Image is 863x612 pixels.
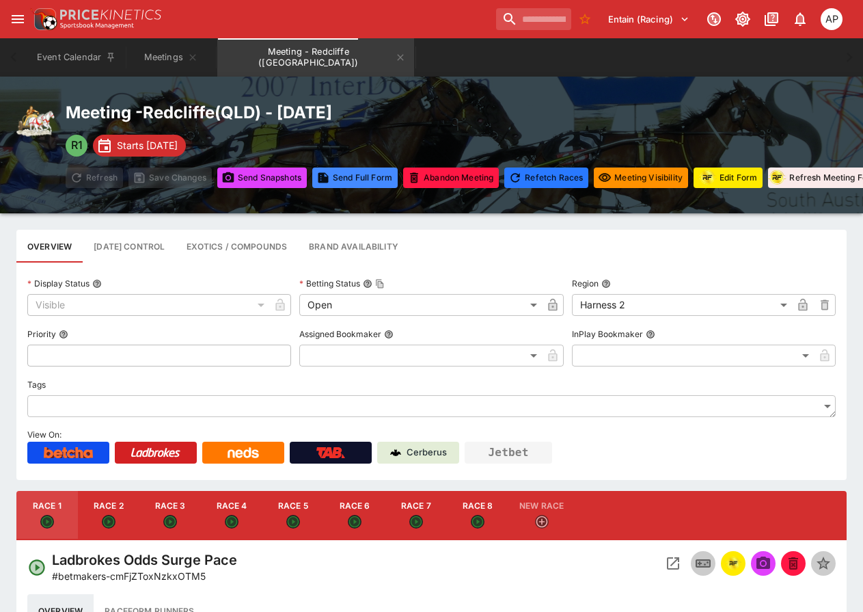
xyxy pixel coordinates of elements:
[694,168,763,188] button: Update RacingForm for all races in this meeting
[27,278,90,289] p: Display Status
[817,4,847,34] button: Allan Pollitt
[504,168,588,188] button: Refetching all race data will discard any changes you have made and reload the latest race data f...
[496,8,571,30] input: search
[407,446,447,460] p: Cerberus
[102,515,115,529] svg: Open
[16,102,55,140] img: harness_racing.png
[92,279,102,289] button: Display Status
[730,7,755,31] button: Toggle light/dark mode
[299,278,360,289] p: Betting Status
[594,168,688,188] button: Set all events in meeting to specified visibility
[601,279,611,289] button: Region
[316,447,345,458] img: TabNZ
[385,491,447,540] button: Race 7
[375,279,385,289] button: Copy To Clipboard
[131,447,180,458] img: Ladbrokes
[27,379,46,390] p: Tags
[661,551,685,576] button: Open Event
[225,515,238,529] svg: Open
[465,442,552,464] button: Jetbet
[176,230,298,263] button: View and edit meeting dividends and compounds.
[691,551,715,576] button: Inplay
[447,491,508,540] button: Race 8
[471,515,484,529] svg: Open
[751,551,776,576] span: Send Snapshot
[508,491,575,540] button: New Race
[29,38,124,77] button: Event Calendar
[117,138,178,152] p: Starts [DATE]
[27,328,56,340] p: Priority
[30,5,57,33] img: PriceKinetics Logo
[698,168,717,187] div: racingform
[27,429,61,440] span: View On:
[217,38,414,77] button: Meeting - Redcliffe (AUS)
[721,551,745,576] button: racingform
[788,7,812,31] button: Notifications
[16,491,78,540] button: Race 1
[600,8,698,30] button: Select Tenant
[27,558,46,577] svg: Open
[348,515,361,529] svg: Open
[377,442,459,464] a: Cerberus
[767,168,786,187] div: racingform
[767,169,786,186] img: racingform.png
[44,447,93,458] img: Betcha
[646,330,655,339] button: InPlay Bookmaker
[759,7,784,31] button: Documentation
[725,555,741,572] div: racingform
[262,491,324,540] button: Race 5
[781,556,806,570] span: Mark an event as closed and abandoned.
[811,551,836,576] button: Set Featured Event
[127,38,215,77] button: Meetings
[702,7,726,31] button: Connected to PK
[821,8,843,30] div: Allan Pollitt
[390,447,401,458] img: Cerberus
[572,294,792,316] div: Harness 2
[299,294,541,316] div: Open
[298,230,409,263] button: Configure brand availability for the meeting
[16,230,83,263] button: Base meeting details
[363,279,372,289] button: Betting StatusCopy To Clipboard
[725,556,741,571] img: racingform.png
[572,278,599,289] p: Region
[83,230,176,263] button: Configure each race specific details at once
[60,23,134,29] img: Sportsbook Management
[299,328,381,340] p: Assigned Bookmaker
[698,169,717,186] img: racingform.png
[312,168,398,188] button: Send Full Form
[27,294,269,316] div: Visible
[163,515,177,529] svg: Open
[286,515,300,529] svg: Open
[59,330,68,339] button: Priority
[574,8,596,30] button: No Bookmarks
[5,7,30,31] button: open drawer
[217,168,307,188] button: Send Snapshots
[52,569,206,583] p: Copy To Clipboard
[384,330,394,339] button: Assigned Bookmaker
[324,491,385,540] button: Race 6
[409,515,423,529] svg: Open
[52,551,237,569] h4: Ladbrokes Odds Surge Pace
[60,10,161,20] img: PriceKinetics
[228,447,258,458] img: Neds
[403,168,499,188] button: Mark all events in meeting as closed and abandoned.
[40,515,54,529] svg: Open
[139,491,201,540] button: Race 3
[201,491,262,540] button: Race 4
[572,328,643,340] p: InPlay Bookmaker
[78,491,139,540] button: Race 2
